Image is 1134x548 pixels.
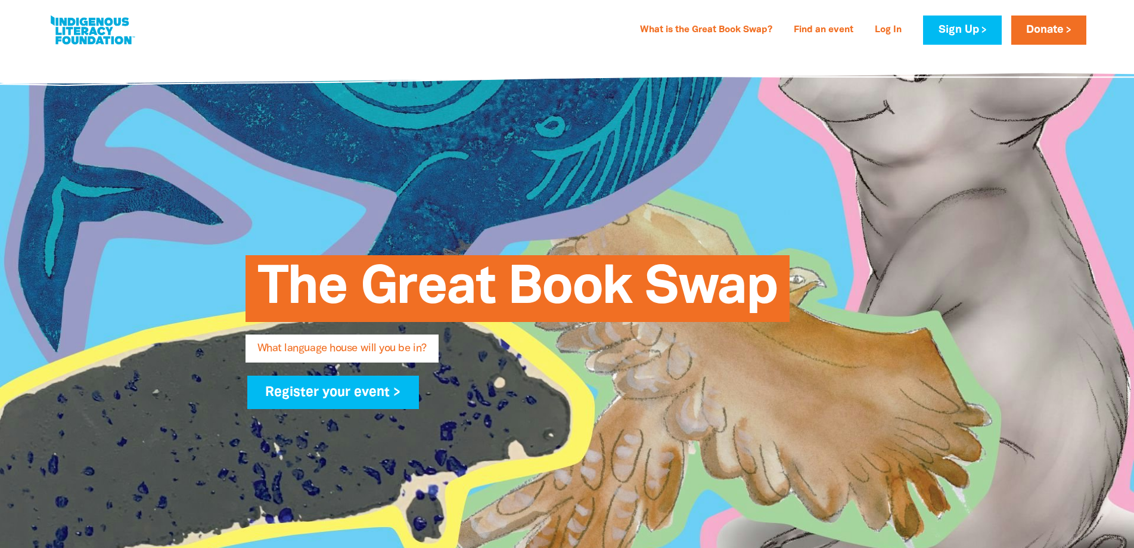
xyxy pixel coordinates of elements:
[633,21,779,40] a: What is the Great Book Swap?
[1011,16,1086,45] a: Donate
[787,21,860,40] a: Find an event
[923,16,1001,45] a: Sign Up
[257,343,427,363] span: What language house will you be in?
[257,264,778,322] span: The Great Book Swap
[247,376,420,409] a: Register your event >
[868,21,909,40] a: Log In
